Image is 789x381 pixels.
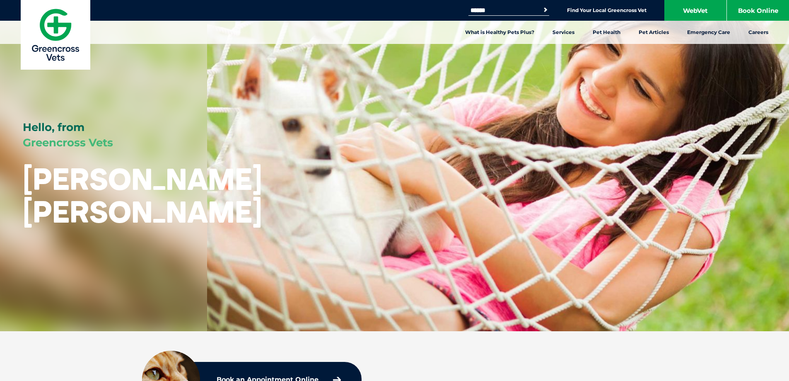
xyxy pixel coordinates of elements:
[543,21,584,44] a: Services
[739,21,777,44] a: Careers
[23,163,262,228] h1: [PERSON_NAME] [PERSON_NAME]
[678,21,739,44] a: Emergency Care
[630,21,678,44] a: Pet Articles
[584,21,630,44] a: Pet Health
[456,21,543,44] a: What is Healthy Pets Plus?
[541,6,550,14] button: Search
[567,7,647,14] a: Find Your Local Greencross Vet
[23,121,84,134] span: Hello, from
[23,136,113,149] span: Greencross Vets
